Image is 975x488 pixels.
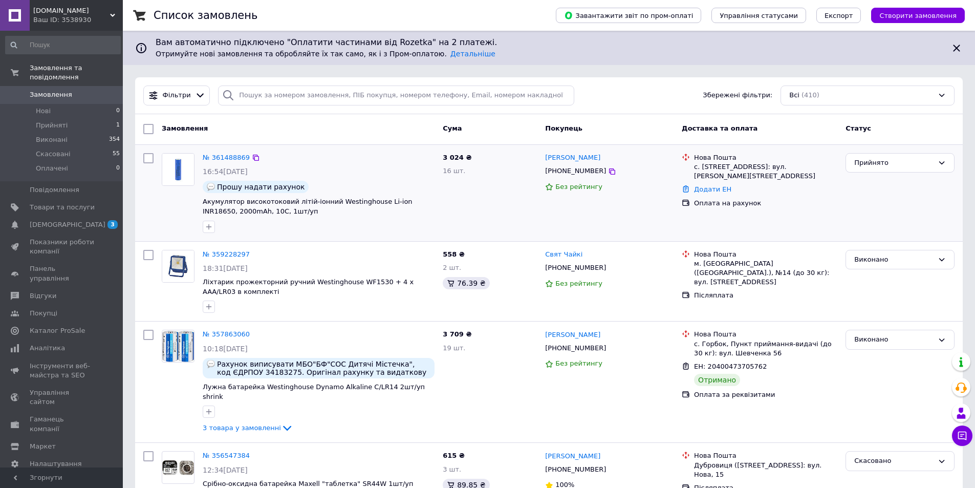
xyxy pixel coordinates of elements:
[30,63,123,82] span: Замовлення та повідомлення
[543,164,608,178] div: [PHONE_NUMBER]
[450,50,495,58] a: Детальніше
[443,264,461,271] span: 2 шт.
[30,238,95,256] span: Показники роботи компанії
[30,442,56,451] span: Маркет
[30,344,65,353] span: Аналітика
[156,50,495,58] span: Отримуйте нові замовлення та обробляйте їх так само, як і з Пром-оплатою.
[109,135,120,144] span: 354
[682,124,757,132] span: Доставка та оплата
[36,107,51,116] span: Нові
[694,363,767,370] span: ЕН: 20400473705762
[36,150,71,159] span: Скасовані
[711,8,806,23] button: Управління статусами
[207,360,215,368] img: :speech_balloon:
[203,383,425,400] a: Лужна батарейка Westinghouse Dynamo Alkaline C/LR14 2шт/уп shrink
[203,424,281,432] span: 3 товара у замовленні
[564,11,693,20] span: Завантажити звіт по пром-оплаті
[555,183,602,190] span: Без рейтингу
[694,259,837,287] div: м. [GEOGRAPHIC_DATA] ([GEOGRAPHIC_DATA].), №14 (до 30 кг): вул. [STREET_ADDRESS]
[801,91,819,99] span: (410)
[162,154,194,185] img: Фото товару
[154,9,257,22] h1: Список замовлень
[30,362,95,380] span: Інструменти веб-майстра та SEO
[33,6,110,15] span: ENT.KIEV.UA
[116,121,120,130] span: 1
[162,460,194,475] img: Фото товару
[217,183,305,191] span: Прошу надати рахунок
[443,124,462,132] span: Cума
[694,250,837,259] div: Нова Пошта
[861,11,965,19] a: Створити замовлення
[694,185,731,193] a: Додати ЕН
[30,309,57,318] span: Покупці
[162,451,194,484] a: Фото товару
[217,360,430,376] span: Рахунок виписувати МБО"БФ"СОС Дитячі Містечка", код ЄДРПОУ 34183275. Оригінал рахунку та видатков...
[545,250,582,260] a: Свят Чайкі
[543,463,608,476] div: [PHONE_NUMBER]
[203,250,250,258] a: № 359228297
[703,91,772,100] span: Збережені фільтри:
[443,250,465,258] span: 558 ₴
[825,12,853,19] span: Експорт
[162,330,194,363] a: Фото товару
[694,199,837,208] div: Оплата на рахунок
[846,124,871,132] span: Статус
[556,8,701,23] button: Завантажити звіт по пром-оплаті
[207,183,215,191] img: :speech_balloon:
[162,153,194,186] a: Фото товару
[545,452,600,461] a: [PERSON_NAME]
[443,344,465,352] span: 19 шт.
[36,164,68,173] span: Оплачені
[203,424,293,432] a: 3 товара у замовленні
[36,135,68,144] span: Виконані
[854,254,934,265] div: Виконано
[30,220,105,229] span: [DEMOGRAPHIC_DATA]
[816,8,861,23] button: Експорт
[203,278,414,295] a: Ліхтарик прожекторний ручний Westinghouse WF1530 + 4 x AAА/LR03 в комплекті
[163,91,191,100] span: Фільтри
[545,124,582,132] span: Покупець
[30,459,82,469] span: Налаштування
[30,388,95,407] span: Управління сайтом
[5,36,121,54] input: Пошук
[952,426,972,446] button: Чат з покупцем
[203,198,413,215] span: Акумулятор високотоковий літій-іонний Westinghouse Li-ion INR18650, 2000mAh, 10С, 1шт/уп
[30,415,95,433] span: Гаманець компанії
[555,359,602,367] span: Без рейтингу
[443,154,471,161] span: 3 024 ₴
[30,185,79,195] span: Повідомлення
[30,203,95,212] span: Товари та послуги
[879,12,957,19] span: Створити замовлення
[854,334,934,345] div: Виконано
[162,124,208,132] span: Замовлення
[694,162,837,181] div: с. [STREET_ADDRESS]: вул. [PERSON_NAME][STREET_ADDRESS]
[203,480,414,487] a: Срібно-оксидна батарейка Maxell "таблетка" SR44W 1шт/уп
[694,153,837,162] div: Нова Пошта
[203,452,250,459] a: № 356547384
[443,452,465,459] span: 615 ₴
[30,264,95,283] span: Панель управління
[854,456,934,466] div: Скасовано
[443,167,465,175] span: 16 шт.
[30,291,56,301] span: Відгуки
[203,154,250,161] a: № 361488869
[443,277,489,289] div: 76.39 ₴
[694,390,837,399] div: Оплата за реквізитами
[162,250,194,282] img: Фото товару
[789,91,799,100] span: Всі
[694,374,740,386] div: Отримано
[443,465,461,473] span: 3 шт.
[694,461,837,479] div: Дубровиця ([STREET_ADDRESS]: вул. Нова, 15
[555,280,602,287] span: Без рейтингу
[36,121,68,130] span: Прийняті
[545,330,600,340] a: [PERSON_NAME]
[871,8,965,23] button: Створити замовлення
[156,37,942,49] span: Вам автоматично підключено "Оплатити частинами від Rozetka" на 2 платежі.
[30,90,72,99] span: Замовлення
[203,167,248,176] span: 16:54[DATE]
[543,342,608,355] div: [PHONE_NUMBER]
